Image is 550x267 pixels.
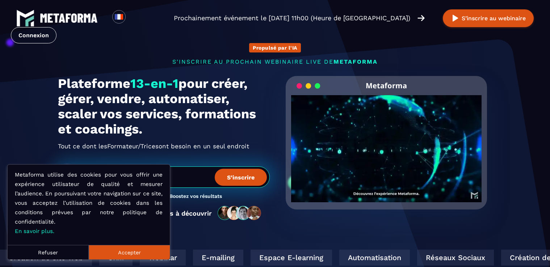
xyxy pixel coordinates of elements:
[58,58,492,65] p: s'inscrire au prochain webinaire live de
[58,76,270,137] h1: Plateforme pour créer, gérer, vendre, automatiser, scaler vos services, formations et coachings.
[417,14,425,22] img: arrow-right
[40,13,98,23] img: logo
[132,14,137,22] input: Search for option
[126,10,143,26] div: Search for option
[15,170,163,236] p: Metaforma utilise des cookies pour vous offrir une expérience utilisateur de qualité et mesurer l...
[236,250,328,266] div: Création de site web
[152,250,228,266] div: Réseaux Sociaux
[16,9,34,27] img: logo
[174,13,410,23] p: Prochainement événement le [DATE] 11h00 (Heure de [GEOGRAPHIC_DATA])
[375,250,421,266] div: Webinar
[451,14,460,23] img: play
[366,76,407,95] h2: Metaforma
[429,250,479,266] div: E-mailing
[107,140,159,152] span: Formateur/Trices
[130,76,179,91] span: 13-en-1
[15,228,54,234] a: En savoir plus.
[291,95,482,190] video: Your browser does not support the video tag.
[89,245,170,259] button: Accepter
[335,250,368,266] div: CRM
[443,9,534,27] button: S’inscrire au webinaire
[297,82,320,89] img: loading
[215,169,267,186] button: S’inscrire
[333,58,378,65] span: METAFORMA
[114,12,123,21] img: fr
[11,27,56,43] a: Connexion
[215,205,264,221] img: community-people
[58,140,270,152] h2: Tout ce dont les ont besoin en un seul endroit
[169,193,222,200] h3: Boostez vos résultats
[8,245,89,259] button: Refuser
